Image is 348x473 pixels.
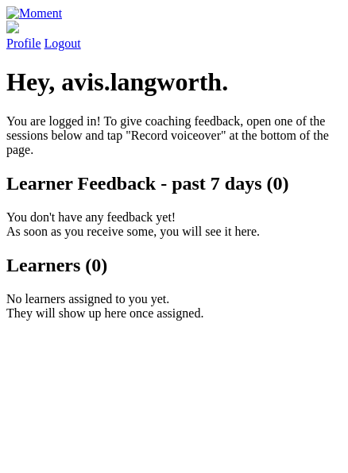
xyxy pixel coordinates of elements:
a: Profile [6,21,342,50]
h1: Hey, avis.langworth. [6,67,342,97]
h2: Learner Feedback - past 7 days (0) [6,173,342,194]
img: default_avatar-b4e2223d03051bc43aaaccfb402a43260a3f17acc7fafc1603fdf008d6cba3c9.png [6,21,19,33]
p: You are logged in! To give coaching feedback, open one of the sessions below and tap "Record voic... [6,114,342,157]
p: You don't have any feedback yet! As soon as you receive some, you will see it here. [6,210,342,239]
img: Moment [6,6,62,21]
p: No learners assigned to you yet. They will show up here once assigned. [6,292,342,321]
h2: Learners (0) [6,255,342,276]
a: Logout [44,37,81,50]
